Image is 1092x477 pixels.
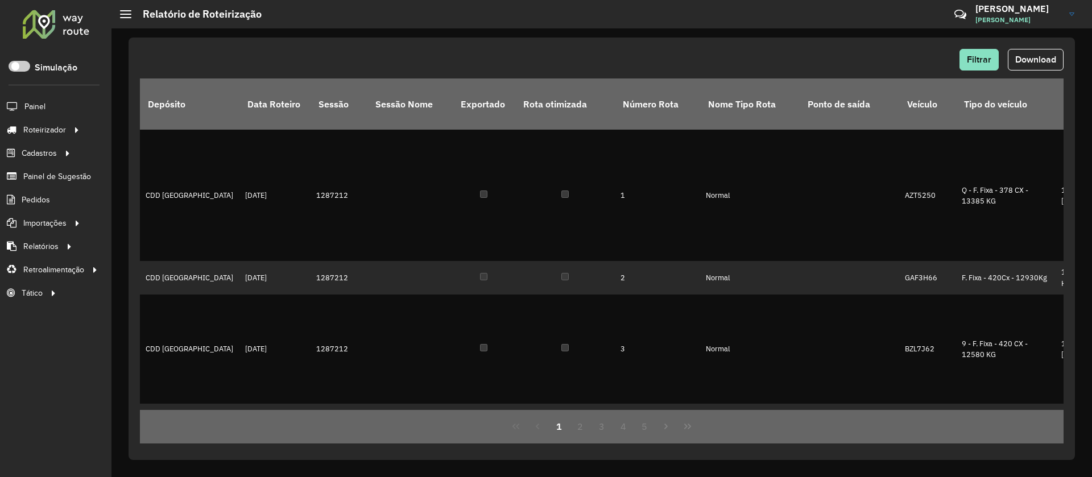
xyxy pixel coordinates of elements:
[367,78,453,130] th: Sessão Nome
[959,49,999,70] button: Filtrar
[311,78,367,130] th: Sessão
[956,261,1056,294] td: F. Fixa - 420Cx - 12930Kg
[23,124,66,136] span: Roteirizador
[311,130,367,261] td: 1287212
[899,78,956,130] th: Veículo
[23,240,59,252] span: Relatórios
[140,261,239,294] td: CDD [GEOGRAPHIC_DATA]
[956,78,1056,130] th: Tipo do veículo
[800,78,899,130] th: Ponto de saída
[23,217,67,229] span: Importações
[131,8,262,20] h2: Relatório de Roteirização
[22,287,43,299] span: Tático
[1008,49,1064,70] button: Download
[311,261,367,294] td: 1287212
[700,261,800,294] td: Normal
[967,55,991,64] span: Filtrar
[956,295,1056,404] td: 9 - F. Fixa - 420 CX - 12580 KG
[1015,55,1056,64] span: Download
[899,261,956,294] td: GAF3H66
[899,295,956,404] td: BZL7J62
[239,130,311,261] td: [DATE]
[22,194,50,206] span: Pedidos
[548,416,570,437] button: 1
[311,295,367,404] td: 1287212
[615,261,700,294] td: 2
[655,416,677,437] button: Next Page
[453,78,515,130] th: Exportado
[700,130,800,261] td: Normal
[899,130,956,261] td: AZT5250
[948,2,973,27] a: Contato Rápido
[591,416,613,437] button: 3
[634,416,656,437] button: 5
[615,78,700,130] th: Número Rota
[239,261,311,294] td: [DATE]
[677,416,698,437] button: Last Page
[975,15,1061,25] span: [PERSON_NAME]
[35,61,77,74] label: Simulação
[140,130,239,261] td: CDD [GEOGRAPHIC_DATA]
[613,416,634,437] button: 4
[515,78,615,130] th: Rota otimizada
[956,130,1056,261] td: Q - F. Fixa - 378 CX - 13385 KG
[239,295,311,404] td: [DATE]
[140,78,239,130] th: Depósito
[24,101,45,113] span: Painel
[22,147,57,159] span: Cadastros
[700,78,800,130] th: Nome Tipo Rota
[23,171,91,182] span: Painel de Sugestão
[615,130,700,261] td: 1
[700,295,800,404] td: Normal
[23,264,84,276] span: Retroalimentação
[569,416,591,437] button: 2
[975,3,1061,14] h3: [PERSON_NAME]
[239,78,311,130] th: Data Roteiro
[615,295,700,404] td: 3
[140,295,239,404] td: CDD [GEOGRAPHIC_DATA]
